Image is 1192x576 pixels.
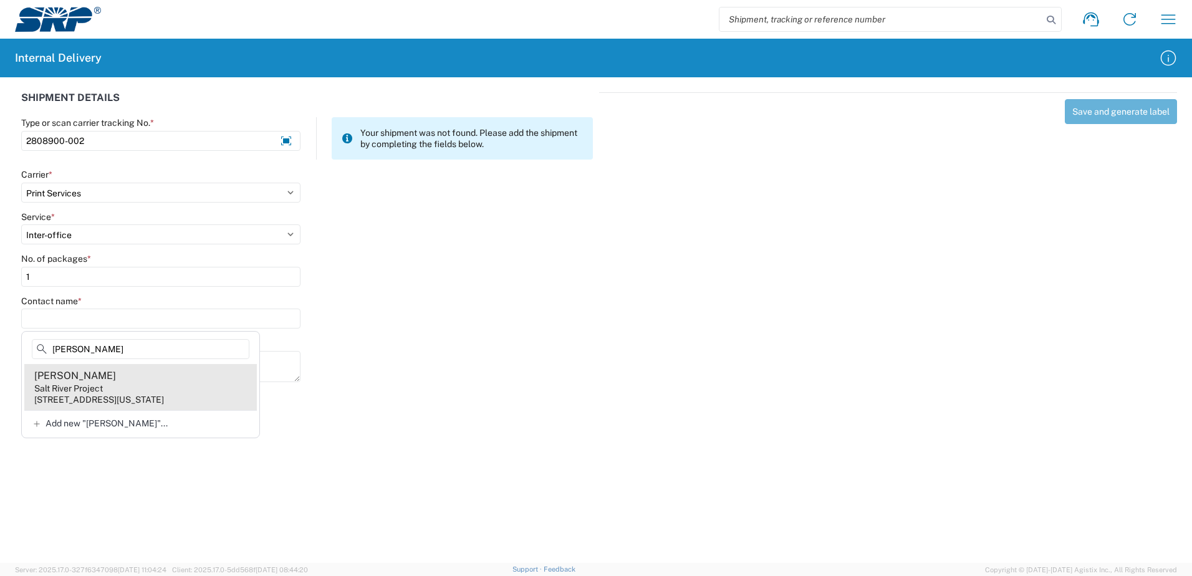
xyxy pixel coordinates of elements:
h2: Internal Delivery [15,50,102,65]
span: Your shipment was not found. Please add the shipment by completing the fields below. [360,127,583,150]
img: srp [15,7,101,32]
span: [DATE] 11:04:24 [118,566,166,574]
span: [DATE] 08:44:20 [256,566,308,574]
label: Carrier [21,169,52,180]
label: Contact name [21,295,82,307]
span: Client: 2025.17.0-5dd568f [172,566,308,574]
div: Salt River Project [34,383,103,394]
input: Shipment, tracking or reference number [719,7,1042,31]
label: Type or scan carrier tracking No. [21,117,154,128]
label: No. of packages [21,253,91,264]
a: Feedback [544,565,575,573]
label: Service [21,211,55,223]
div: [STREET_ADDRESS][US_STATE] [34,394,164,405]
a: Support [512,565,544,573]
span: Add new "[PERSON_NAME]"... [46,418,168,429]
span: Server: 2025.17.0-327f6347098 [15,566,166,574]
div: SHIPMENT DETAILS [21,92,593,117]
span: Copyright © [DATE]-[DATE] Agistix Inc., All Rights Reserved [985,564,1177,575]
div: [PERSON_NAME] [34,369,116,383]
